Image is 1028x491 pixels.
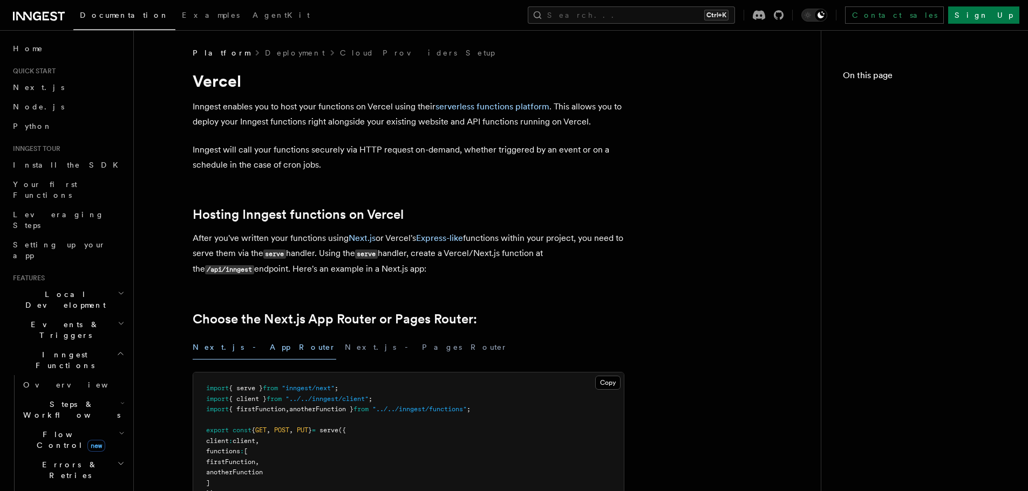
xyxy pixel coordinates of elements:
[312,426,316,434] span: =
[13,240,106,260] span: Setting up your app
[297,426,308,434] span: PUT
[193,207,404,222] a: Hosting Inngest functions on Vercel
[80,11,169,19] span: Documentation
[267,426,270,434] span: ,
[240,447,244,455] span: :
[233,437,255,445] span: client
[9,67,56,75] span: Quick start
[19,459,117,481] span: Errors & Retries
[289,405,353,413] span: anotherFunction }
[435,101,549,112] a: serverless functions platform
[206,479,210,487] span: ]
[255,458,259,466] span: ,
[13,102,64,111] span: Node.js
[13,180,77,199] span: Your first Functions
[801,9,827,22] button: Toggle dark mode
[13,43,43,54] span: Home
[340,47,495,58] a: Cloud Providers Setup
[9,39,127,58] a: Home
[233,426,251,434] span: const
[372,405,467,413] span: "../../inngest/functions"
[255,426,267,434] span: GET
[13,161,125,169] span: Install the SDK
[9,319,118,341] span: Events & Triggers
[9,116,127,136] a: Python
[13,210,104,230] span: Leveraging Steps
[843,69,1006,86] h4: On this page
[193,47,250,58] span: Platform
[193,99,624,129] p: Inngest enables you to host your functions on Vercel using their . This allows you to deploy your...
[182,11,240,19] span: Examples
[206,384,229,392] span: import
[193,312,477,327] a: Choose the Next.js App Router or Pages Router:
[19,425,127,455] button: Flow Controlnew
[9,155,127,175] a: Install the SDK
[319,426,338,434] span: serve
[193,231,624,277] p: After you've written your functions using or Vercel's functions within your project, you need to ...
[282,384,335,392] span: "inngest/next"
[9,175,127,205] a: Your first Functions
[206,447,240,455] span: functions
[274,426,289,434] span: POST
[416,233,463,243] a: Express-like
[193,71,624,91] h1: Vercel
[335,384,338,392] span: ;
[87,440,105,452] span: new
[467,405,471,413] span: ;
[528,6,735,24] button: Search...Ctrl+K
[206,405,229,413] span: import
[206,468,263,476] span: anotherFunction
[175,3,246,29] a: Examples
[595,376,621,390] button: Copy
[229,437,233,445] span: :
[289,426,293,434] span: ,
[251,426,255,434] span: {
[13,122,52,130] span: Python
[244,447,248,455] span: [
[206,458,255,466] span: firstFunction
[704,10,729,20] kbd: Ctrl+K
[9,315,127,345] button: Events & Triggers
[19,375,127,395] a: Overview
[349,233,376,243] a: Next.js
[9,345,127,375] button: Inngest Functions
[206,426,229,434] span: export
[193,335,336,359] button: Next.js - App Router
[253,11,310,19] span: AgentKit
[246,3,316,29] a: AgentKit
[267,395,282,403] span: from
[206,395,229,403] span: import
[345,335,508,359] button: Next.js - Pages Router
[355,250,378,259] code: serve
[9,349,117,371] span: Inngest Functions
[255,437,259,445] span: ,
[13,83,64,92] span: Next.js
[9,274,45,282] span: Features
[9,78,127,97] a: Next.js
[9,235,127,265] a: Setting up your app
[19,455,127,485] button: Errors & Retries
[285,405,289,413] span: ,
[19,399,120,420] span: Steps & Workflows
[845,6,944,24] a: Contact sales
[9,289,118,310] span: Local Development
[206,437,229,445] span: client
[9,144,60,153] span: Inngest tour
[193,142,624,172] p: Inngest will call your functions securely via HTTP request on-demand, whether triggered by an eve...
[369,395,372,403] span: ;
[285,395,369,403] span: "../../inngest/client"
[229,395,267,403] span: { client }
[19,429,119,451] span: Flow Control
[308,426,312,434] span: }
[229,405,285,413] span: { firstFunction
[9,97,127,116] a: Node.js
[263,384,278,392] span: from
[948,6,1019,24] a: Sign Up
[205,265,254,274] code: /api/inngest
[73,3,175,30] a: Documentation
[9,285,127,315] button: Local Development
[9,205,127,235] a: Leveraging Steps
[338,426,346,434] span: ({
[19,395,127,425] button: Steps & Workflows
[229,384,263,392] span: { serve }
